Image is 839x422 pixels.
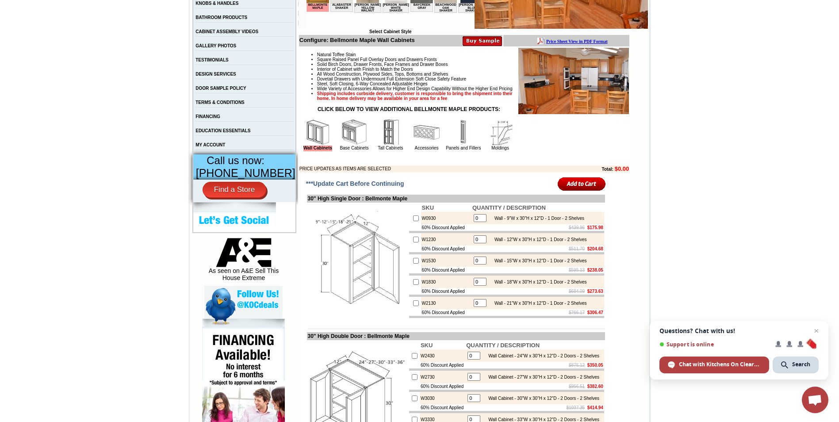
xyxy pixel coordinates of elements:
[490,237,587,242] div: Wall - 12"W x 30"H x 12"D - 1 Door - 2 Shelves
[490,258,587,263] div: Wall - 15"W x 30"H x 12"D - 1 Door - 2 Shelves
[128,40,150,50] td: Beachwood Oak Shaker
[421,309,471,316] td: 60% Discount Applied
[303,146,332,151] a: Wall Cabinets
[195,128,250,133] a: EDUCATION ESSENTIALS
[587,289,603,294] b: $273.63
[195,58,228,62] a: TESTIMONIALS
[195,114,220,119] a: FINANCING
[413,119,440,146] img: Accessories
[195,1,238,6] a: KNOBS & HANDLES
[24,40,46,49] td: Alabaster Shaker
[104,40,126,49] td: Baycreek Gray
[450,119,477,146] img: Panels and Fillers
[773,357,819,373] div: Search
[421,224,471,231] td: 60% Discount Applied
[587,225,603,230] b: $175.98
[195,72,236,77] a: DESIGN SERVICES
[587,384,603,389] b: $382.60
[195,142,225,147] a: MY ACCOUNT
[195,15,247,20] a: BATHROOM PRODUCTS
[308,211,407,311] img: 30'' High Single Door
[307,332,605,340] td: 30" High Double Door : Bellmonte Maple
[195,100,245,105] a: TERMS & CONDITIONS
[420,349,465,362] td: W2430
[421,342,433,349] b: SKU
[484,417,599,422] div: Wall Cabinet - 33"W x 30"H x 12"D - 2 Doors - 2 Shelves
[484,375,599,380] div: Wall Cabinet - 27"W x 30"H x 12"D - 2 Doors - 2 Shelves
[569,384,585,389] s: $956.51
[587,363,603,368] b: $350.05
[377,119,404,146] img: Tall Cabinets
[207,154,264,166] span: Call us now:
[203,182,267,198] a: Find a Store
[569,225,585,230] s: $439.96
[802,387,828,413] div: Open chat
[587,246,603,251] b: $204.68
[587,268,603,272] b: $238.05
[1,2,8,9] img: pdf.png
[421,246,471,252] td: 60% Discount Applied
[317,72,448,77] span: All Wood Construction, Plywood Sides, Tops, Bottoms and Shelves
[484,353,599,358] div: Wall Cabinet - 24"W x 30"H x 12"D - 2 Doors - 2 Shelves
[569,310,585,315] s: $766.17
[420,362,465,368] td: 60% Discount Applied
[317,67,413,72] span: Interior of Cabinet with Finish to Match the Doors
[484,396,599,401] div: Wall Cabinet - 30"W x 30"H x 12"D - 2 Doors - 2 Shelves
[195,43,236,48] a: GALLERY PHOTOS
[569,289,585,294] s: $684.09
[679,361,761,368] span: Chat with Kitchens On Clearance
[487,119,513,146] img: Moldings
[587,310,603,315] b: $306.47
[317,86,513,91] span: Wide Variety of Accessories Allows for Higher End Design Capability Without the Higher End Pricing
[306,180,404,187] span: ***Update Cart Before Continuing
[195,29,258,34] a: CABINET ASSEMBLY VIDEOS
[518,48,629,114] img: Product Image
[204,238,283,286] div: As seen on A&E Sell This House Extreme
[10,4,72,8] b: Price Sheet View in PDF Format
[569,268,585,272] s: $595.13
[558,176,606,191] input: Add to Cart
[195,86,246,91] a: DOOR SAMPLE POLICY
[421,212,471,224] td: W0930
[414,146,438,150] a: Accessories
[340,146,368,150] a: Base Cabinets
[601,167,613,172] b: Total:
[196,167,295,179] span: [PHONE_NUMBER]
[378,146,403,150] a: Tall Cabinets
[490,301,587,306] div: Wall - 21"W x 30"H x 12"D - 1 Door - 2 Shelves
[491,146,509,150] a: Moldings
[466,342,540,349] b: QUANTITY / DESCRIPTION
[569,246,585,251] s: $511.70
[811,326,822,336] span: Close chat
[299,37,415,43] b: Configure: Bellmonte Maple Wall Cabinets
[421,288,471,295] td: 60% Discount Applied
[587,405,603,410] b: $414.94
[422,204,434,211] b: SKU
[318,106,500,112] strong: CLICK BELOW TO VIEW ADDITIONAL BELLMONTE MAPLE PRODUCTS:
[490,280,587,284] div: Wall - 18"W x 30"H x 12"D - 1 Door - 2 Shelves
[76,40,103,50] td: [PERSON_NAME] White Shaker
[317,77,466,81] span: Dovetail Drawers with Undermount Full Extension Soft Close Safety Feature
[299,165,553,172] td: PRICE UPDATES AS ITEMS ARE SELECTED
[421,233,471,246] td: W1230
[317,52,356,57] span: Natural Toffee Stain
[317,81,428,86] span: Steel, Soft Closing, 6-Way Concealed Adjustable Hinges
[420,392,465,404] td: W3030
[317,91,513,101] strong: Shipping includes curbside delivery, customer is responsible to bring the shipment into their hom...
[369,29,412,34] b: Select Cabinet Style
[446,146,481,150] a: Panels and Fillers
[420,383,465,390] td: 60% Discount Applied
[421,267,471,273] td: 60% Discount Applied
[659,327,819,334] span: Questions? Chat with us!
[48,40,75,50] td: [PERSON_NAME] Yellow Walnut
[659,341,769,348] span: Support is online
[317,62,448,67] span: Solid Birch Doors, Drawer Fronts, Face Frames and Drawer Boxes
[615,165,629,172] b: $0.00
[421,297,471,309] td: W2130
[421,254,471,267] td: W1530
